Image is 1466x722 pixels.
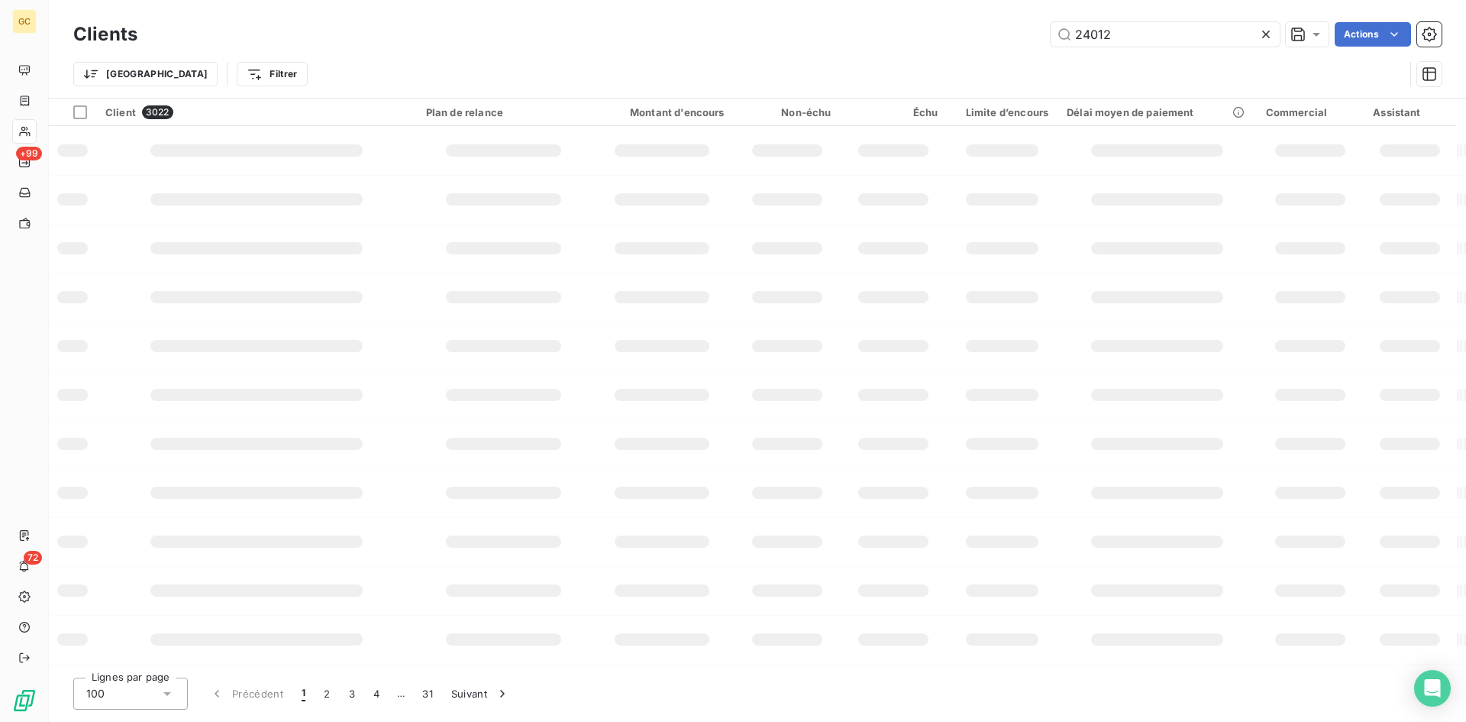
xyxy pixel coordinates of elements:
[24,551,42,565] span: 72
[237,62,307,86] button: Filtrer
[743,106,831,118] div: Non-échu
[340,678,364,710] button: 3
[599,106,725,118] div: Montant d'encours
[389,682,413,706] span: …
[302,686,305,701] span: 1
[1335,22,1411,47] button: Actions
[105,106,136,118] span: Client
[73,62,218,86] button: [GEOGRAPHIC_DATA]
[142,105,173,119] span: 3022
[1266,106,1355,118] div: Commercial
[16,147,42,160] span: +99
[849,106,938,118] div: Échu
[292,678,315,710] button: 1
[73,21,137,48] h3: Clients
[413,678,442,710] button: 31
[426,106,581,118] div: Plan de relance
[12,9,37,34] div: GC
[1373,106,1447,118] div: Assistant
[364,678,389,710] button: 4
[442,678,519,710] button: Suivant
[1067,106,1248,118] div: Délai moyen de paiement
[12,688,37,713] img: Logo LeanPay
[200,678,292,710] button: Précédent
[86,686,105,701] span: 100
[956,106,1048,118] div: Limite d’encours
[1051,22,1280,47] input: Rechercher
[315,678,339,710] button: 2
[1414,670,1451,707] div: Open Intercom Messenger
